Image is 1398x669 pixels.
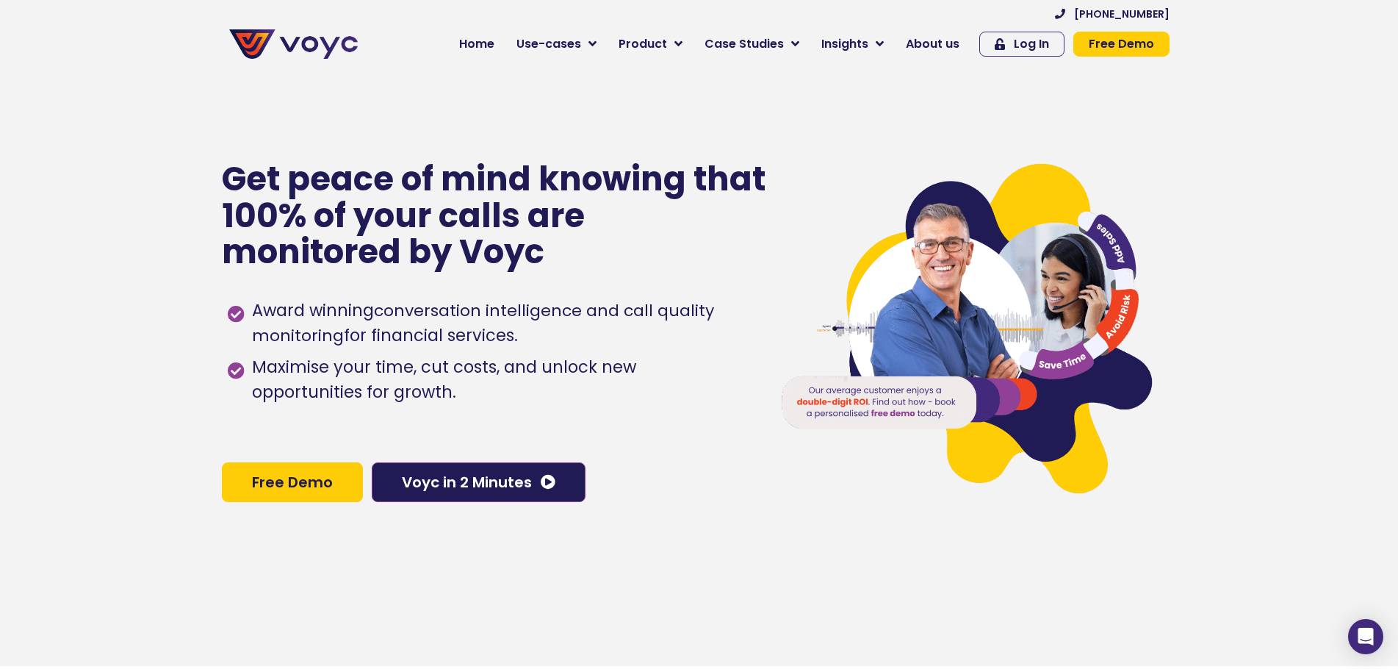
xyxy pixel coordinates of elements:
a: Home [448,29,505,59]
span: Product [619,35,667,53]
span: Maximise your time, cut costs, and unlock new opportunities for growth. [248,355,750,405]
h1: conversation intelligence and call quality monitoring [252,299,714,347]
a: Voyc in 2 Minutes [372,462,585,502]
a: Product [608,29,693,59]
a: Free Demo [1073,32,1170,57]
a: Insights [810,29,895,59]
a: Free Demo [222,462,363,502]
span: Home [459,35,494,53]
span: [PHONE_NUMBER] [1074,9,1170,19]
a: Use-cases [505,29,608,59]
span: Insights [821,35,868,53]
span: Voyc in 2 Minutes [402,475,532,490]
img: voyc-full-logo [229,29,358,59]
a: Case Studies [693,29,810,59]
span: Award winning for financial services. [248,298,750,348]
span: Free Demo [252,475,333,490]
span: Free Demo [1089,38,1154,50]
span: Case Studies [705,35,784,53]
span: About us [906,35,959,53]
a: Log In [979,32,1064,57]
p: Get peace of mind knowing that 100% of your calls are monitored by Voyc [222,161,768,271]
a: About us [895,29,970,59]
a: [PHONE_NUMBER] [1055,9,1170,19]
span: Use-cases [516,35,581,53]
div: Open Intercom Messenger [1348,619,1383,654]
span: Log In [1014,38,1049,50]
